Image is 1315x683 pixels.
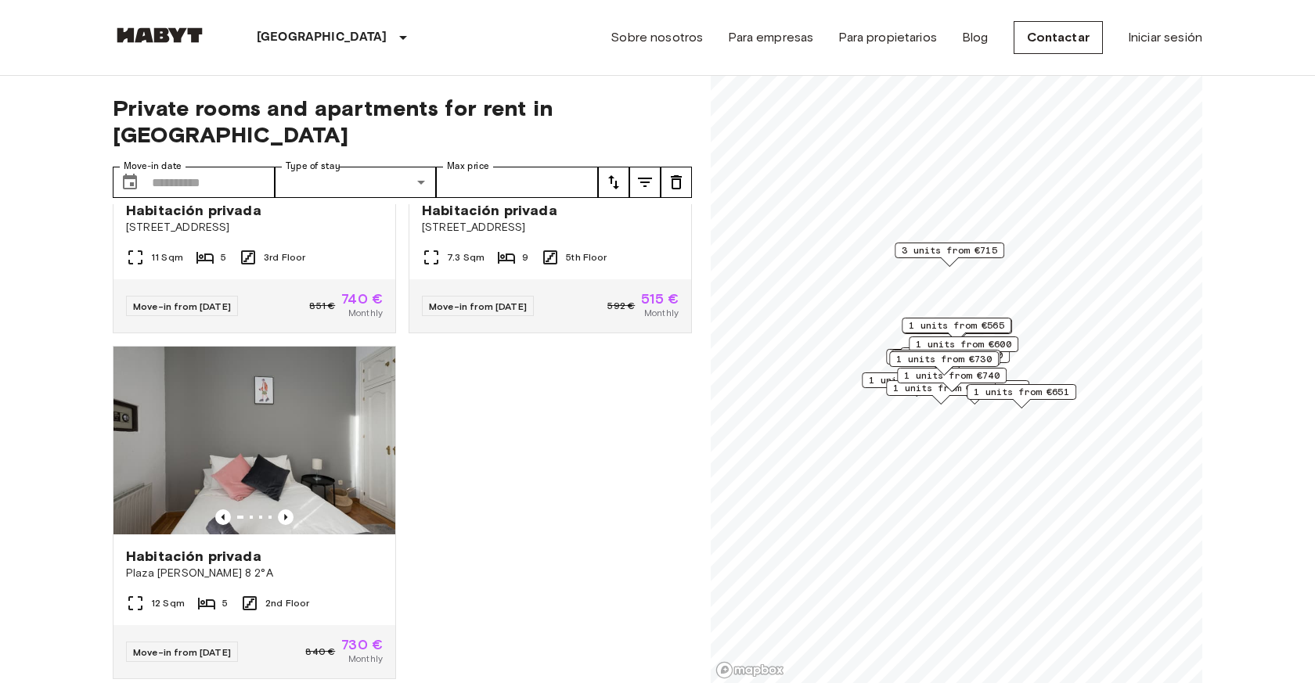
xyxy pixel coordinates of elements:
[909,318,1004,333] span: 1 units from €565
[893,381,989,395] span: 1 units from €630
[900,347,1010,372] div: Map marker
[607,299,635,313] span: 592 €
[522,250,528,264] span: 9
[114,167,146,198] button: Choose date
[862,372,971,397] div: Map marker
[447,160,489,173] label: Max price
[126,201,261,220] span: Habitación privada
[286,160,340,173] label: Type of stay
[897,368,1007,392] div: Map marker
[113,346,396,679] a: Marketing picture of unit ES-15-021-001-04HPrevious imagePrevious imageHabitación privadaPlaza [P...
[341,292,383,306] span: 740 €
[898,350,993,365] span: 1 units from €515
[222,596,228,610] span: 5
[1128,28,1202,47] a: Iniciar sesión
[916,337,1011,351] span: 1 units from €600
[661,167,692,198] button: tune
[902,318,1011,342] div: Map marker
[728,28,813,47] a: Para empresas
[348,652,383,666] span: Monthly
[1014,21,1103,54] a: Contactar
[447,250,485,264] span: 7.3 Sqm
[889,351,999,376] div: Map marker
[348,306,383,320] span: Monthly
[566,250,607,264] span: 5th Floor
[133,300,231,312] span: Move-in from [DATE]
[264,250,305,264] span: 3rd Floor
[113,27,207,43] img: Habyt
[907,348,1003,362] span: 1 units from €700
[891,350,1000,374] div: Map marker
[126,220,383,235] span: [STREET_ADDRESS]
[896,352,992,366] span: 1 units from €730
[133,646,231,658] span: Move-in from [DATE]
[124,160,182,173] label: Move-in date
[644,306,679,320] span: Monthly
[909,336,1018,361] div: Map marker
[715,661,784,679] a: Mapbox logo
[962,28,989,47] a: Blog
[278,509,294,525] button: Previous image
[305,645,335,659] span: 840 €
[422,201,557,220] span: Habitación privada
[341,638,383,652] span: 730 €
[429,300,527,312] span: Move-in from [DATE]
[967,384,1076,408] div: Map marker
[629,167,661,198] button: tune
[126,566,383,581] span: Plaza [PERSON_NAME] 8 2°A
[265,596,309,610] span: 2nd Floor
[151,596,185,610] span: 12 Sqm
[598,167,629,198] button: tune
[221,250,226,264] span: 5
[904,368,1000,383] span: 1 units from €740
[113,347,395,534] img: Marketing picture of unit ES-15-021-001-04H
[869,373,964,387] span: 1 units from €750
[151,250,183,264] span: 11 Sqm
[309,299,335,313] span: 851 €
[838,28,937,47] a: Para propietarios
[886,380,996,404] div: Map marker
[902,243,997,257] span: 3 units from €715
[886,349,996,373] div: Map marker
[974,385,1069,399] span: 1 units from €651
[611,28,703,47] a: Sobre nosotros
[215,509,231,525] button: Previous image
[895,243,1004,267] div: Map marker
[422,220,679,235] span: [STREET_ADDRESS]
[126,547,261,566] span: Habitación privada
[641,292,679,306] span: 515 €
[257,28,387,47] p: [GEOGRAPHIC_DATA]
[113,95,692,148] span: Private rooms and apartments for rent in [GEOGRAPHIC_DATA]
